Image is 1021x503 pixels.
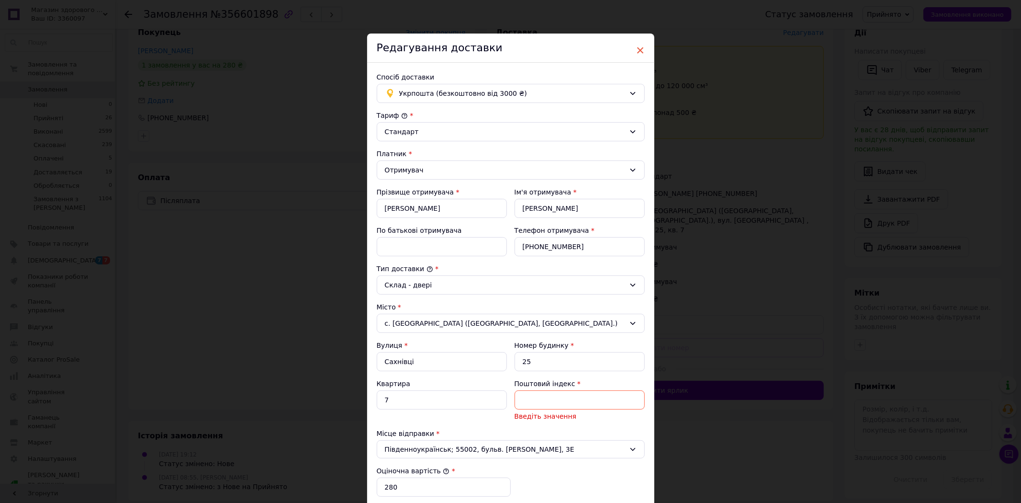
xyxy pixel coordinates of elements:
span: Укрпошта (безкоштовно від 3000 ₴) [399,88,625,99]
label: По батькові отримувача [377,227,462,234]
label: Квартира [377,380,410,388]
div: Платник [377,149,645,159]
div: Місто [377,302,645,312]
label: Поштовий індекс [515,380,575,388]
div: Місце відправки [377,429,645,438]
div: Тариф [377,111,645,120]
div: Редагування доставки [367,34,654,63]
label: Оціночна вартість [377,467,450,475]
div: с. [GEOGRAPHIC_DATA] ([GEOGRAPHIC_DATA], [GEOGRAPHIC_DATA].) [377,314,645,333]
div: Спосіб доставки [377,72,645,82]
span: Південноукраїнськ; 55002, бульв. [PERSON_NAME], 3Е [385,445,625,454]
div: Отримувач [385,165,625,175]
label: Ім'я отримувача [515,188,572,196]
label: Вулиця [377,342,403,349]
div: Введіть значення [515,412,645,421]
span: × [636,42,645,58]
div: Стандарт [385,126,625,137]
input: +380 [515,237,645,256]
div: Тип доставки [377,264,645,274]
label: Номер будинку [515,342,569,349]
div: Склад - двері [385,280,625,290]
label: Прізвище отримувача [377,188,454,196]
label: Телефон отримувача [515,227,589,234]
